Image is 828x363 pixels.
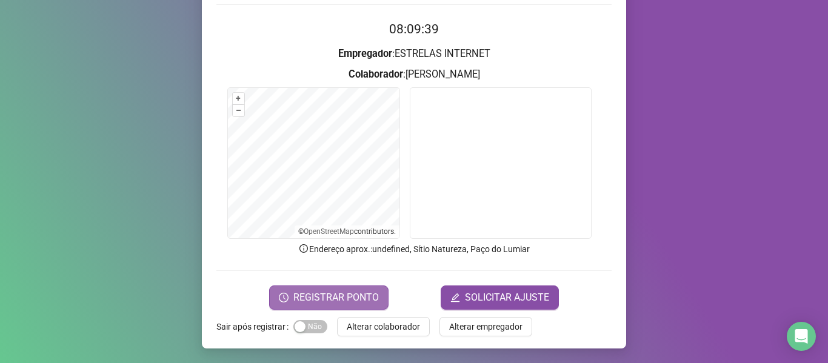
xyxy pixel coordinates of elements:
p: Endereço aprox. : undefined, Sítio Natureza, Paço do Lumiar [216,242,612,256]
button: Alterar empregador [439,317,532,336]
span: Alterar empregador [449,320,523,333]
button: + [233,93,244,104]
span: edit [450,293,460,302]
h3: : ESTRELAS INTERNET [216,46,612,62]
button: – [233,105,244,116]
a: OpenStreetMap [304,227,354,236]
span: SOLICITAR AJUSTE [465,290,549,305]
li: © contributors. [298,227,396,236]
span: info-circle [298,243,309,254]
span: Alterar colaborador [347,320,420,333]
strong: Empregador [338,48,392,59]
button: Alterar colaborador [337,317,430,336]
label: Sair após registrar [216,317,293,336]
time: 08:09:39 [389,22,439,36]
button: editSOLICITAR AJUSTE [441,285,559,310]
span: REGISTRAR PONTO [293,290,379,305]
strong: Colaborador [349,68,403,80]
h3: : [PERSON_NAME] [216,67,612,82]
div: Open Intercom Messenger [787,322,816,351]
button: REGISTRAR PONTO [269,285,389,310]
span: clock-circle [279,293,289,302]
